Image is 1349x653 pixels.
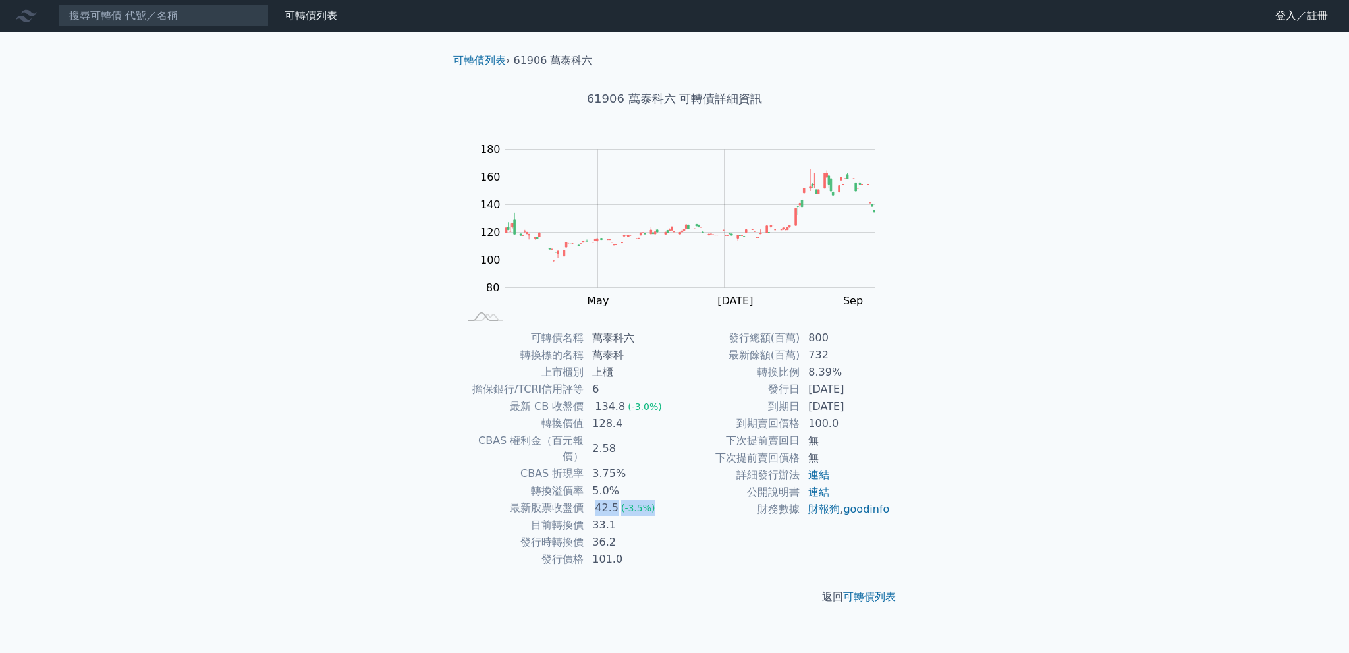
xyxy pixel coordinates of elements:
[480,198,501,211] tspan: 140
[458,534,584,551] td: 發行時轉換價
[458,381,584,398] td: 擔保銀行/TCRI信用評等
[808,503,840,515] a: 財報狗
[458,347,584,364] td: 轉換標的名稱
[674,484,800,501] td: 公開說明書
[584,329,674,347] td: 萬泰科六
[584,347,674,364] td: 萬泰科
[443,90,906,108] h1: 61906 萬泰科六 可轉債詳細資訊
[808,468,829,481] a: 連結
[584,432,674,465] td: 2.58
[592,500,621,516] div: 42.5
[621,503,655,513] span: (-3.5%)
[458,415,584,432] td: 轉換價值
[592,399,628,414] div: 134.8
[800,449,891,467] td: 無
[674,467,800,484] td: 詳細發行辦法
[843,590,896,603] a: 可轉債列表
[480,254,501,266] tspan: 100
[458,465,584,482] td: CBAS 折現率
[480,143,501,156] tspan: 180
[800,398,891,415] td: [DATE]
[800,364,891,381] td: 8.39%
[1283,590,1349,653] div: 聊天小工具
[628,401,662,412] span: (-3.0%)
[458,432,584,465] td: CBAS 權利金（百元報價）
[717,295,753,307] tspan: [DATE]
[514,53,593,69] li: 61906 萬泰科六
[843,503,889,515] a: goodinfo
[458,551,584,568] td: 發行價格
[808,486,829,498] a: 連結
[674,347,800,364] td: 最新餘額(百萬)
[458,517,584,534] td: 目前轉換價
[458,329,584,347] td: 可轉債名稱
[800,329,891,347] td: 800
[674,381,800,398] td: 發行日
[584,415,674,432] td: 128.4
[674,432,800,449] td: 下次提前賣回日
[1265,5,1338,26] a: 登入／註冊
[843,295,863,307] tspan: Sep
[58,5,269,27] input: 搜尋可轉債 代號／名稱
[584,482,674,499] td: 5.0%
[458,364,584,381] td: 上市櫃別
[584,534,674,551] td: 36.2
[674,364,800,381] td: 轉換比例
[474,143,895,334] g: Chart
[800,347,891,364] td: 732
[453,54,506,67] a: 可轉債列表
[584,465,674,482] td: 3.75%
[453,53,510,69] li: ›
[674,329,800,347] td: 發行總額(百萬)
[443,589,906,605] p: 返回
[800,381,891,398] td: [DATE]
[486,281,499,294] tspan: 80
[584,364,674,381] td: 上櫃
[458,482,584,499] td: 轉換溢價率
[458,499,584,517] td: 最新股票收盤價
[587,295,609,307] tspan: May
[674,415,800,432] td: 到期賣回價格
[674,449,800,467] td: 下次提前賣回價格
[674,398,800,415] td: 到期日
[584,381,674,398] td: 6
[480,171,501,183] tspan: 160
[800,501,891,518] td: ,
[800,415,891,432] td: 100.0
[584,517,674,534] td: 33.1
[674,501,800,518] td: 財務數據
[480,226,501,239] tspan: 120
[1283,590,1349,653] iframe: Chat Widget
[285,9,337,22] a: 可轉債列表
[458,398,584,415] td: 最新 CB 收盤價
[800,432,891,449] td: 無
[584,551,674,568] td: 101.0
